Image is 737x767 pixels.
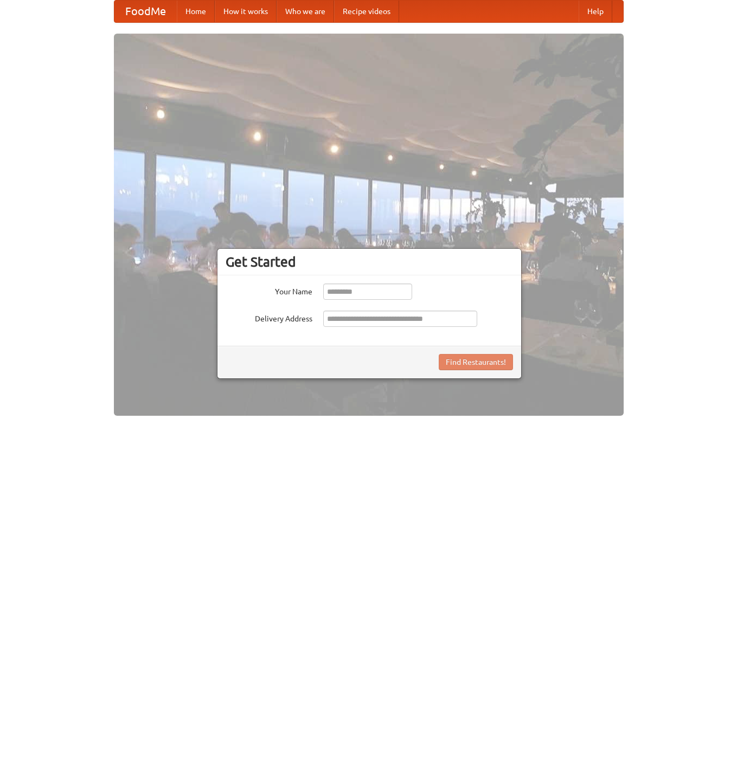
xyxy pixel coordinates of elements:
[114,1,177,22] a: FoodMe
[215,1,277,22] a: How it works
[226,311,312,324] label: Delivery Address
[226,254,513,270] h3: Get Started
[177,1,215,22] a: Home
[439,354,513,370] button: Find Restaurants!
[579,1,612,22] a: Help
[334,1,399,22] a: Recipe videos
[277,1,334,22] a: Who we are
[226,283,312,297] label: Your Name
